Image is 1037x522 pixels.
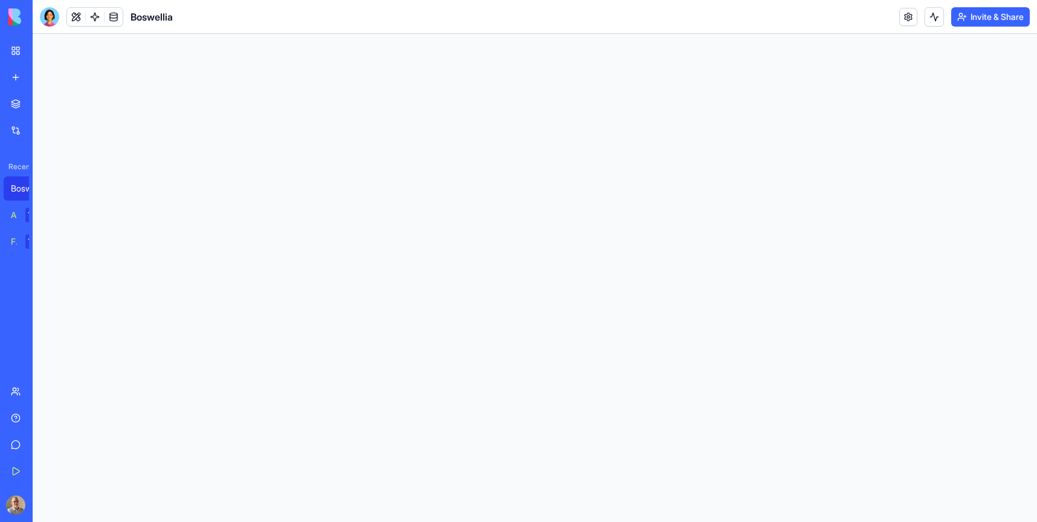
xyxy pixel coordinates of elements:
button: Invite & Share [951,7,1030,27]
div: Boswellia [11,182,45,195]
img: logo [8,8,83,25]
div: TRY [25,208,45,222]
a: Boswellia [4,176,52,201]
a: Feedback FormTRY [4,230,52,254]
a: AI Logo GeneratorTRY [4,203,52,227]
span: Boswellia [131,10,173,24]
span: Recent [4,162,29,172]
div: Feedback Form [11,236,17,248]
img: ACg8ocKhIOvP3Dai43lPoQ--uwbfU5W65mQovfOgov0T769kkTPAzLx9aw=s96-c [6,495,25,515]
div: AI Logo Generator [11,209,17,221]
div: TRY [25,234,45,249]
